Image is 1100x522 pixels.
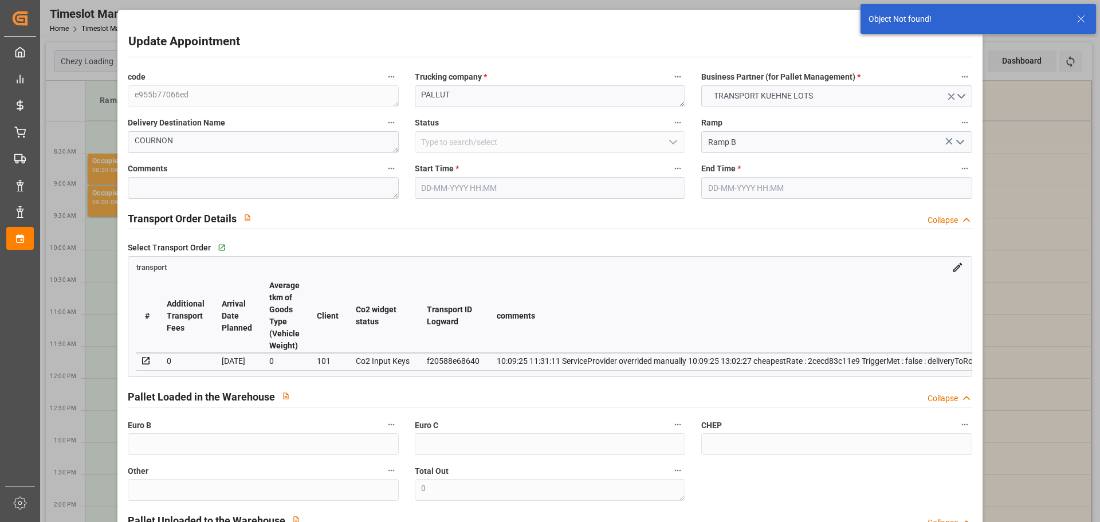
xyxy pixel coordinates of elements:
button: Other [384,463,399,478]
button: Trucking company * [670,69,685,84]
button: Euro B [384,417,399,432]
span: Total Out [415,465,449,477]
button: Comments [384,161,399,176]
span: Trucking company [415,71,487,83]
span: Business Partner (for Pallet Management) [701,71,861,83]
span: Euro C [415,419,438,431]
button: open menu [664,134,681,151]
div: 101 [317,354,339,368]
span: Status [415,117,439,129]
span: code [128,71,146,83]
button: Ramp [957,115,972,130]
th: # [136,279,158,353]
th: Transport ID Logward [418,279,488,353]
span: Euro B [128,419,151,431]
th: Average tkm of Goods Type (Vehicle Weight) [261,279,308,353]
div: Object Not found! [869,13,1066,25]
th: Client [308,279,347,353]
div: [DATE] [222,354,252,368]
span: Ramp [701,117,722,129]
input: Type to search/select [415,131,685,153]
th: Co2 widget status [347,279,418,353]
button: View description [237,207,258,229]
input: DD-MM-YYYY HH:MM [415,177,685,199]
span: CHEP [701,419,722,431]
textarea: 0 [415,479,685,501]
span: Select Transport Order [128,242,211,254]
th: Arrival Date Planned [213,279,261,353]
div: Collapse [928,393,958,405]
textarea: COURNON [128,131,398,153]
button: Business Partner (for Pallet Management) * [957,69,972,84]
div: Co2 Input Keys [356,354,410,368]
button: Delivery Destination Name [384,115,399,130]
span: Comments [128,163,167,175]
textarea: e955b77066ed [128,85,398,107]
span: Start Time [415,163,459,175]
button: End Time * [957,161,972,176]
span: Delivery Destination Name [128,117,225,129]
button: Total Out [670,463,685,478]
span: Other [128,465,148,477]
h2: Update Appointment [128,33,240,51]
div: 0 [167,354,205,368]
h2: Pallet Loaded in the Warehouse [128,389,275,405]
button: Status [670,115,685,130]
div: 0 [269,354,300,368]
span: TRANSPORT KUEHNE LOTS [708,90,819,102]
button: CHEP [957,417,972,432]
span: End Time [701,163,741,175]
button: Euro C [670,417,685,432]
textarea: PALLUT [415,85,685,107]
h2: Transport Order Details [128,211,237,226]
div: Collapse [928,214,958,226]
button: open menu [701,85,972,107]
button: View description [275,385,297,407]
a: transport [136,262,167,271]
input: DD-MM-YYYY HH:MM [701,177,972,199]
div: f20588e68640 [427,354,480,368]
input: Type to search/select [701,131,972,153]
th: Additional Transport Fees [158,279,213,353]
button: Start Time * [670,161,685,176]
span: transport [136,263,167,272]
button: open menu [950,134,968,151]
button: code [384,69,399,84]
